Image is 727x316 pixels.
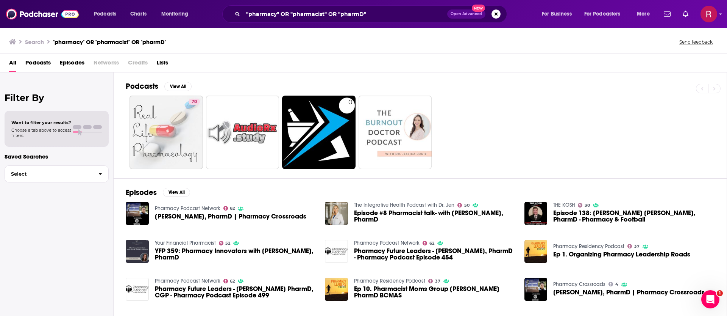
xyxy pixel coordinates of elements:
span: Podcasts [94,9,116,19]
img: User Profile [700,6,717,22]
a: Episode 138: Jackson Straughan, PharmD - Pharmacy & Football [553,210,715,223]
a: Charts [125,8,151,20]
button: open menu [537,8,581,20]
a: Podcasts [25,57,51,72]
a: 62 [423,241,434,245]
a: 70 [189,99,200,105]
img: YFP 359: Pharmacy Innovators with Jamie Wilkey, PharmD [126,240,149,263]
input: Search podcasts, credits, & more... [243,8,447,20]
a: Ken Thai, PharmD | Pharmacy Crossroads [553,289,705,296]
p: Saved Searches [5,153,109,160]
a: Show notifications dropdown [661,8,674,20]
a: THE KOSH [553,202,575,208]
span: Charts [130,9,147,19]
a: Ep 10. Pharmacist Moms Group Suzy Soliman PharmD BCMAS [354,286,515,299]
a: 62 [223,279,235,283]
a: Your Financial Pharmacist [155,240,216,246]
h3: Search [25,38,44,46]
img: Podchaser - Follow, Share and Rate Podcasts [6,7,79,21]
a: Pharmacy Future Leaders - Matt Paterini, PharmD - Pharmacy Podcast Episode 454 [354,248,515,261]
span: Want to filter your results? [11,120,71,125]
button: open menu [89,8,126,20]
a: YFP 359: Pharmacy Innovators with Jamie Wilkey, PharmD [155,248,316,261]
span: 1 [717,290,723,296]
a: Pharmacy Residency Podcast [553,243,624,250]
img: Episode #8 Pharmacist talk- with Greg Kramp, PharmD [325,202,348,225]
div: Search podcasts, credits, & more... [229,5,514,23]
a: Pharmacy Residency Podcast [354,278,425,284]
h3: "pharmacy" OR "pharmacist" OR "pharmD" [53,38,166,46]
a: Episode 138: Jackson Straughan, PharmD - Pharmacy & Football [524,202,548,225]
button: Select [5,165,109,182]
img: Pharmacy Future Leaders - Matt Paterini, PharmD - Pharmacy Podcast Episode 454 [325,240,348,263]
a: Episode #8 Pharmacist talk- with Greg Kramp, PharmD [354,210,515,223]
span: More [637,9,650,19]
a: 0 [282,96,356,169]
img: Ken Thai, PharmD | Pharmacy Crossroads [524,278,548,301]
h2: Episodes [126,188,157,197]
img: Ken Thai, PharmD | Pharmacy Crossroads [126,202,149,225]
a: All [9,57,16,72]
span: Networks [94,57,119,72]
a: The Integrative Health Podcast with Dr. Jen [354,202,454,208]
div: 0 [348,99,353,166]
img: Ep 10. Pharmacist Moms Group Suzy Soliman PharmD BCMAS [325,278,348,301]
a: Pharmacy Podcast Network [354,240,420,246]
span: Open Advanced [451,12,482,16]
a: Episodes [60,57,84,72]
span: 37 [634,245,640,248]
h2: Filter By [5,92,109,103]
span: 4 [615,283,618,286]
a: Show notifications dropdown [680,8,691,20]
span: 30 [585,204,590,207]
button: Open AdvancedNew [447,9,485,19]
span: [PERSON_NAME], PharmD | Pharmacy Crossroads [553,289,705,296]
button: View All [164,82,192,91]
a: 52 [219,241,231,245]
a: 62 [223,206,235,211]
a: Ken Thai, PharmD | Pharmacy Crossroads [155,213,306,220]
a: Lists [157,57,168,72]
a: 50 [457,203,470,208]
iframe: Intercom live chat [701,290,719,308]
span: Choose a tab above to access filters. [11,127,71,138]
span: Logged in as rebeccaagurto [700,6,717,22]
button: open menu [156,8,198,20]
span: Episode #8 Pharmacist talk- with [PERSON_NAME], PharmD [354,210,515,223]
span: Pharmacy Future Leaders - [PERSON_NAME], PharmD - Pharmacy Podcast Episode 454 [354,248,515,261]
span: Monitoring [161,9,188,19]
button: Show profile menu [700,6,717,22]
a: Pharmacy Podcast Network [155,278,220,284]
a: Pharmacy Podcast Network [155,205,220,212]
span: For Podcasters [584,9,621,19]
button: open menu [579,8,632,20]
span: [PERSON_NAME], PharmD | Pharmacy Crossroads [155,213,306,220]
a: 37 [627,244,640,248]
span: 50 [464,204,470,207]
span: 37 [435,280,440,283]
img: Ep 1. Organizing Pharmacy Leadership Roads [524,240,548,263]
span: 62 [230,280,235,283]
a: Ep 1. Organizing Pharmacy Leadership Roads [553,251,690,258]
a: 4 [608,282,618,286]
span: Episode 138: [PERSON_NAME] [PERSON_NAME], PharmD - Pharmacy & Football [553,210,715,223]
a: PodcastsView All [126,82,192,91]
a: EpisodesView All [126,188,190,197]
span: YFP 359: Pharmacy Innovators with [PERSON_NAME], PharmD [155,248,316,261]
span: New [472,5,485,12]
span: Select [5,171,92,176]
img: Pharmacy Future Leaders - Mindy Guerra PharmD, CGP - Pharmacy Podcast Episode 499 [126,278,149,301]
span: Pharmacy Future Leaders - [PERSON_NAME] PharmD, CGP - Pharmacy Podcast Episode 499 [155,286,316,299]
button: Send feedback [677,39,715,45]
button: View All [163,188,190,197]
